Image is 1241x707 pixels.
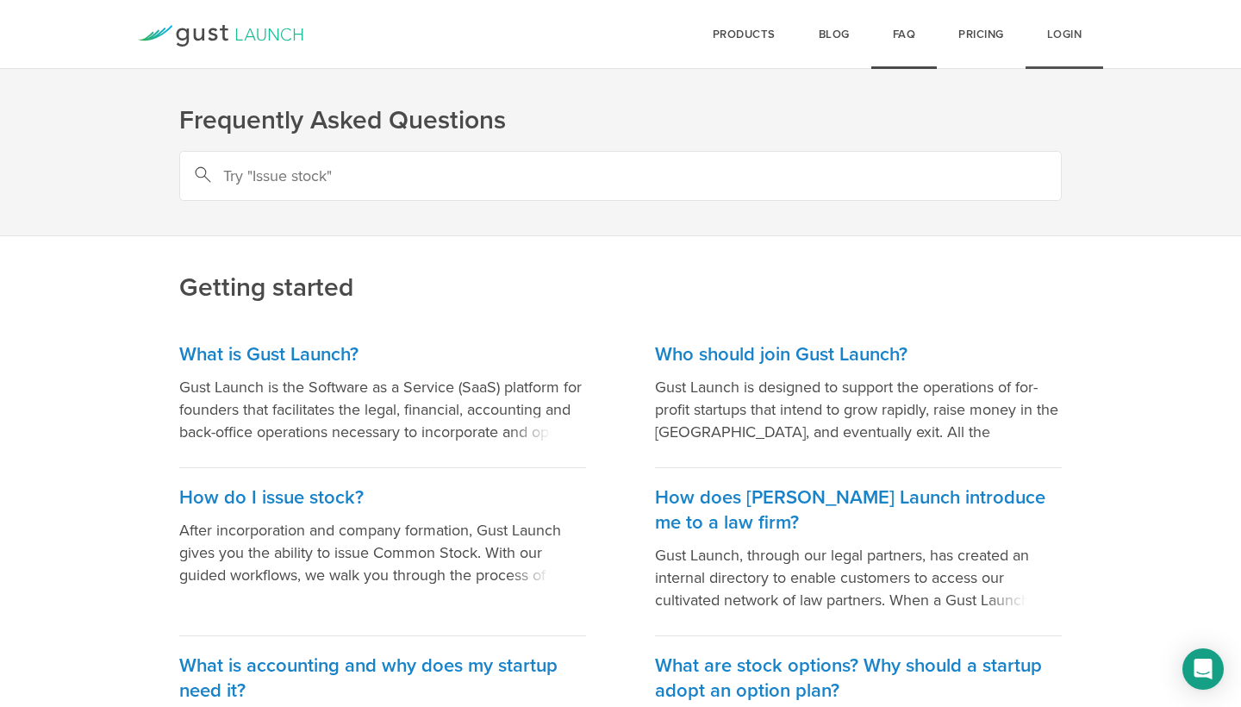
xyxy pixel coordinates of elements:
h3: How do I issue stock? [179,485,586,510]
h3: What is Gust Launch? [179,342,586,367]
a: Who should join Gust Launch? Gust Launch is designed to support the operations of for-profit star... [655,325,1062,468]
div: Open Intercom Messenger [1182,648,1224,690]
p: Gust Launch is designed to support the operations of for-profit startups that intend to grow rapi... [655,376,1062,443]
p: Gust Launch is the Software as a Service (SaaS) platform for founders that facilitates the legal,... [179,376,586,443]
h2: Getting started [179,154,1062,305]
h3: What is accounting and why does my startup need it? [179,654,586,704]
a: How do I issue stock? After incorporation and company formation, Gust Launch gives you the abilit... [179,468,586,636]
a: How does [PERSON_NAME] Launch introduce me to a law firm? Gust Launch, through our legal partners... [655,468,1062,636]
h3: Who should join Gust Launch? [655,342,1062,367]
input: Try "Issue stock" [179,151,1062,201]
h1: Frequently Asked Questions [179,103,1062,138]
a: What is Gust Launch? Gust Launch is the Software as a Service (SaaS) platform for founders that f... [179,325,586,468]
h3: How does [PERSON_NAME] Launch introduce me to a law firm? [655,485,1062,535]
h3: What are stock options? Why should a startup adopt an option plan? [655,654,1062,704]
p: After incorporation and company formation, Gust Launch gives you the ability to issue Common Stoc... [179,519,586,586]
p: Gust Launch, through our legal partners, has created an internal directory to enable customers to... [655,544,1062,611]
